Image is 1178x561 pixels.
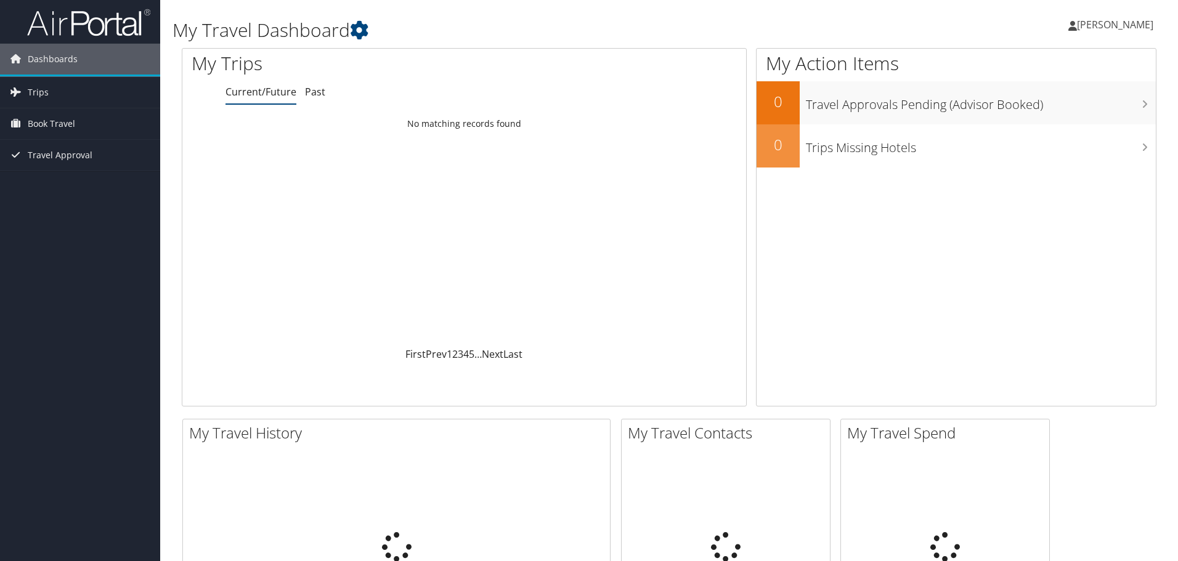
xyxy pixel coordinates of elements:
a: [PERSON_NAME] [1068,6,1166,43]
a: 0Travel Approvals Pending (Advisor Booked) [757,81,1156,124]
h3: Trips Missing Hotels [806,133,1156,156]
span: [PERSON_NAME] [1077,18,1153,31]
a: 5 [469,347,474,361]
a: Current/Future [225,85,296,99]
h1: My Travel Dashboard [173,17,835,43]
h2: My Travel Spend [847,422,1049,443]
h2: My Travel Contacts [628,422,830,443]
img: airportal-logo.png [27,8,150,37]
h2: 0 [757,91,800,112]
a: 3 [458,347,463,361]
span: Trips [28,77,49,108]
h3: Travel Approvals Pending (Advisor Booked) [806,90,1156,113]
a: 4 [463,347,469,361]
h1: My Trips [192,50,502,76]
a: Last [503,347,522,361]
a: First [405,347,426,361]
a: 1 [447,347,452,361]
span: … [474,347,482,361]
a: 2 [452,347,458,361]
td: No matching records found [182,113,746,135]
span: Book Travel [28,108,75,139]
h2: My Travel History [189,422,610,443]
span: Dashboards [28,44,78,75]
span: Travel Approval [28,140,92,171]
a: Prev [426,347,447,361]
h2: 0 [757,134,800,155]
a: 0Trips Missing Hotels [757,124,1156,167]
a: Next [482,347,503,361]
h1: My Action Items [757,50,1156,76]
a: Past [305,85,325,99]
